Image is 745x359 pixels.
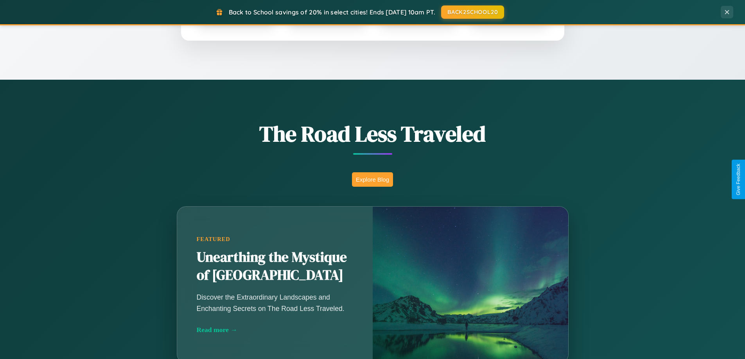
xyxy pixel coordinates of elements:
[197,248,353,284] h2: Unearthing the Mystique of [GEOGRAPHIC_DATA]
[229,8,435,16] span: Back to School savings of 20% in select cities! Ends [DATE] 10am PT.
[197,236,353,243] div: Featured
[441,5,504,19] button: BACK2SCHOOL20
[197,326,353,334] div: Read more →
[352,172,393,187] button: Explore Blog
[197,292,353,314] p: Discover the Extraordinary Landscapes and Enchanting Secrets on The Road Less Traveled.
[138,119,607,149] h1: The Road Less Traveled
[736,164,741,195] div: Give Feedback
